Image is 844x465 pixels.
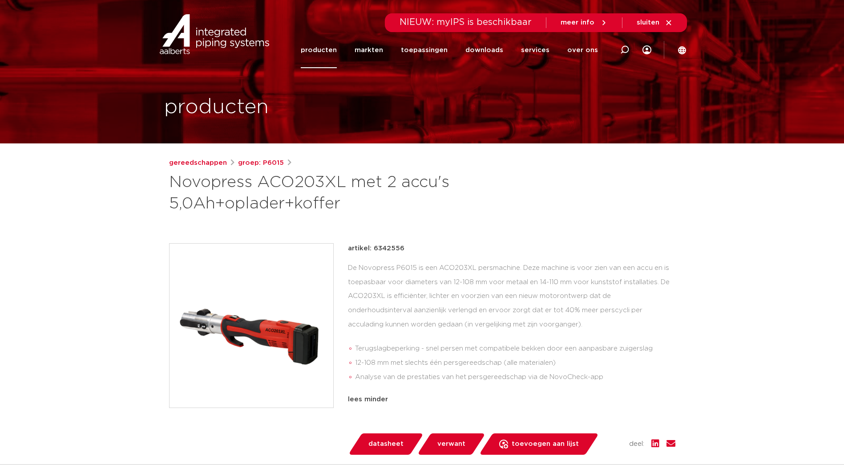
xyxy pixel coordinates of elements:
[637,19,659,26] span: sluiten
[521,32,549,68] a: services
[238,158,284,168] a: groep: P6015
[355,32,383,68] a: markten
[170,244,333,408] img: Product Image for Novopress ACO203XL met 2 accu's 5,0Ah+oplader+koffer
[355,370,675,384] li: Analyse van de prestaties van het persgereedschap via de NovoCheck-app
[561,19,594,26] span: meer info
[348,394,675,405] div: lees minder
[348,243,404,254] p: artikel: 6342556
[637,19,673,27] a: sluiten
[561,19,608,27] a: meer info
[348,433,424,455] a: datasheet
[629,439,644,449] span: deel:
[169,172,503,215] h1: Novopress ACO203XL met 2 accu's 5,0Ah+oplader+koffer
[465,32,503,68] a: downloads
[301,32,337,68] a: producten
[368,437,404,451] span: datasheet
[400,18,532,27] span: NIEUW: myIPS is beschikbaar
[169,158,227,168] a: gereedschappen
[348,261,675,388] div: De Novopress P6015 is een ACO203XL persmachine. Deze machine is voor zien van een accu en is toep...
[301,32,598,68] nav: Menu
[355,356,675,370] li: 12-108 mm met slechts één persgereedschap (alle materialen)
[355,342,675,356] li: Terugslagbeperking - snel persen met compatibele bekken door een aanpasbare zuigerslag
[512,437,579,451] span: toevoegen aan lijst
[437,437,465,451] span: verwant
[164,93,269,122] h1: producten
[417,433,485,455] a: verwant
[642,32,651,68] div: my IPS
[567,32,598,68] a: over ons
[401,32,448,68] a: toepassingen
